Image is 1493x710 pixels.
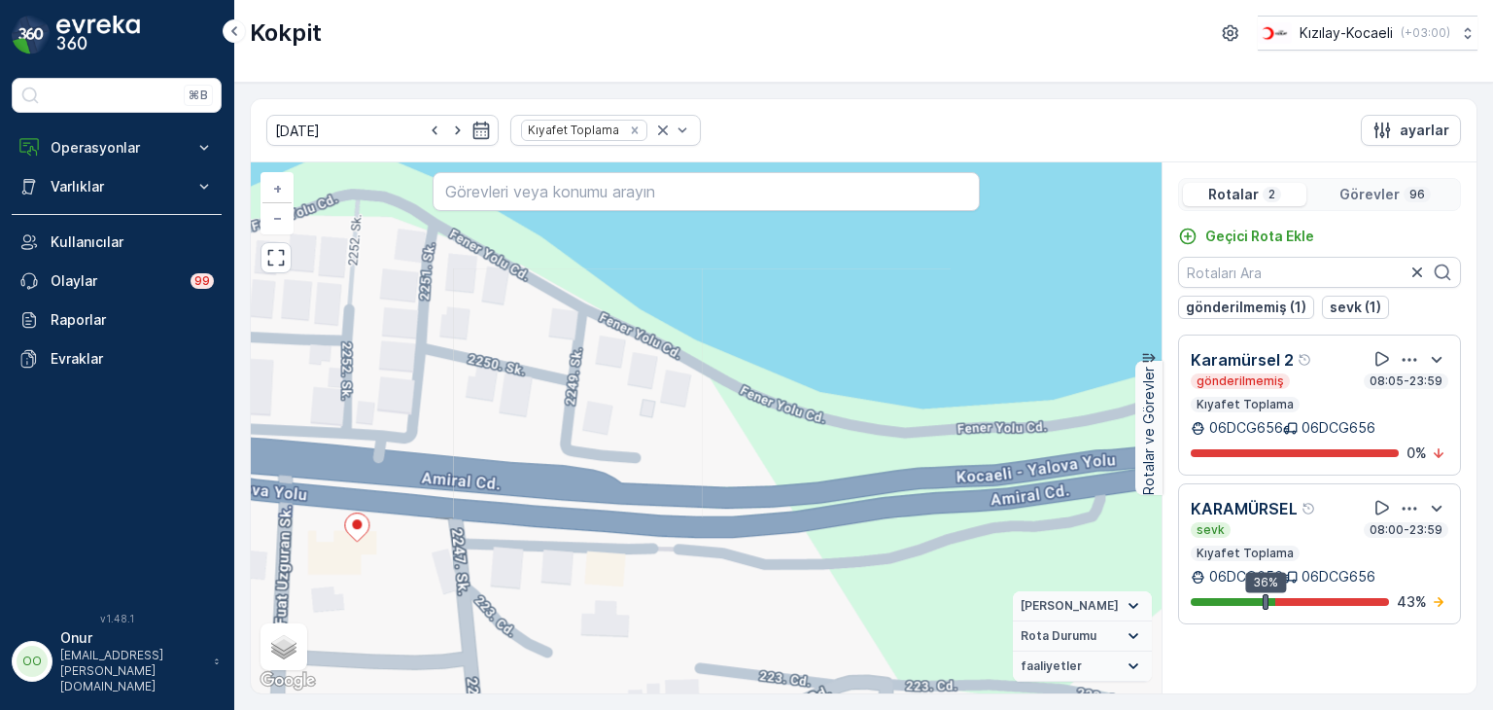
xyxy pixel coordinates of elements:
p: gönderilmemiş (1) [1186,298,1306,317]
div: Yardım Araç İkonu [1302,501,1317,516]
div: Remove Kıyafet Toplama [624,123,645,138]
p: Rotalar [1208,185,1259,204]
span: − [273,209,283,226]
img: logo_dark-DEwI_e13.png [56,16,140,54]
a: Evraklar [12,339,222,378]
summary: [PERSON_NAME] [1013,591,1152,621]
p: 0 % [1406,444,1427,463]
input: Rotaları Ara [1178,257,1461,288]
a: Yakınlaştır [262,174,292,203]
p: Olaylar [51,271,179,291]
p: Raporlar [51,310,214,330]
p: Kullanıcılar [51,232,214,252]
p: ⌘B [189,88,208,103]
div: Kıyafet Toplama [522,121,622,139]
p: [EMAIL_ADDRESS][PERSON_NAME][DOMAIN_NAME] [60,648,204,694]
p: Kokpit [250,18,322,49]
p: Geçici Rota Ekle [1205,227,1314,246]
div: 36% [1245,572,1286,593]
p: Rotalar ve Görevler [1139,367,1159,495]
button: OOOnur[EMAIL_ADDRESS][PERSON_NAME][DOMAIN_NAME] [12,628,222,694]
p: 08:05-23:59 [1368,373,1444,389]
a: Kullanıcılar [12,223,222,262]
p: sevk (1) [1330,298,1381,317]
input: dd/mm/yyyy [266,115,499,146]
p: Operasyonlar [51,138,183,158]
span: + [273,180,282,196]
p: 99 [194,273,210,289]
div: Yardım Araç İkonu [1298,352,1313,368]
p: 2 [1267,187,1277,202]
p: Karamürsel 2 [1191,348,1294,372]
p: 06DCG656 [1302,418,1375,438]
p: Varlıklar [51,177,183,196]
p: gönderilmemiş [1195,373,1286,389]
span: faaliyetler [1021,658,1082,674]
span: v 1.48.1 [12,613,222,624]
button: sevk (1) [1322,296,1389,319]
p: ayarlar [1400,121,1449,140]
a: Olaylar99 [12,262,222,301]
p: 43 % [1397,592,1427,612]
p: Kıyafet Toplama [1195,397,1296,412]
p: 08:00-23:59 [1368,522,1444,538]
p: 96 [1407,187,1427,202]
p: 06DCG656 [1209,567,1283,586]
img: logo [12,16,51,54]
span: Rota Durumu [1021,628,1096,644]
p: Görevler [1339,185,1400,204]
summary: faaliyetler [1013,652,1152,682]
button: Operasyonlar [12,128,222,167]
button: ayarlar [1361,115,1461,146]
p: Onur [60,628,204,648]
input: Görevleri veya konumu arayın [433,172,979,211]
div: OO [17,646,48,677]
a: Bu bölgeyi Google Haritalar'da açın (yeni pencerede açılır) [256,668,320,693]
summary: Rota Durumu [1013,621,1152,652]
p: ( +03:00 ) [1401,25,1450,41]
button: Varlıklar [12,167,222,206]
img: Google [256,668,320,693]
a: Layers [262,625,305,668]
p: 06DCG656 [1209,418,1283,438]
img: k%C4%B1z%C4%B1lay_0jL9uU1.png [1258,22,1292,44]
button: Kızılay-Kocaeli(+03:00) [1258,16,1477,51]
a: Geçici Rota Ekle [1178,227,1314,246]
span: [PERSON_NAME] [1021,598,1119,614]
p: Kıyafet Toplama [1195,546,1296,561]
p: KARAMÜRSEL [1191,497,1298,520]
p: 06DCG656 [1302,567,1375,586]
button: gönderilmemiş (1) [1178,296,1314,319]
a: Raporlar [12,301,222,339]
p: Kızılay-Kocaeli [1300,23,1393,43]
p: Evraklar [51,349,214,369]
p: sevk [1195,522,1227,538]
a: Uzaklaştır [262,203,292,232]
